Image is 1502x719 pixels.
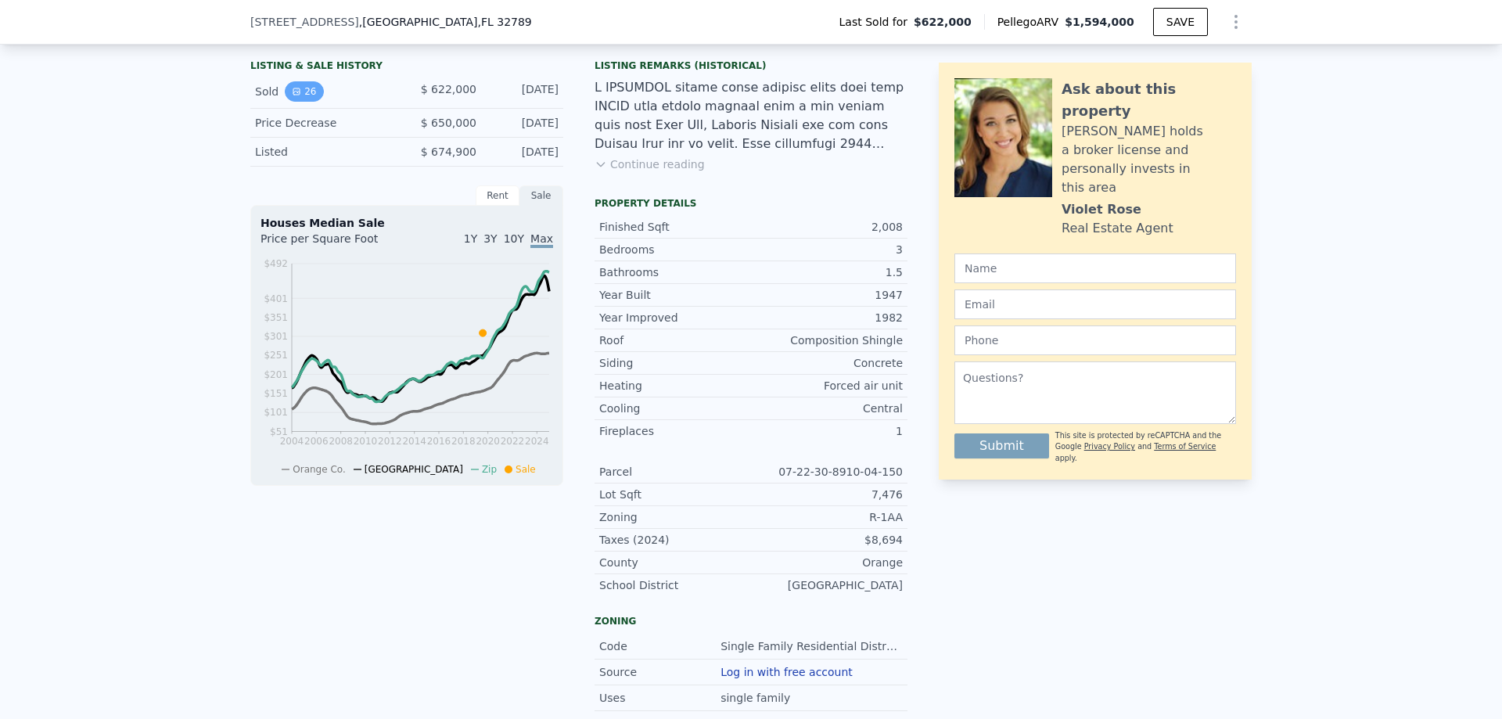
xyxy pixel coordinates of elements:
tspan: $51 [270,426,288,437]
div: R-1AA [751,509,903,525]
span: Last Sold for [839,14,914,30]
span: Zip [482,464,497,475]
div: 1982 [751,310,903,325]
div: LISTING & SALE HISTORY [250,59,563,75]
div: Price Decrease [255,115,394,131]
tspan: 2012 [378,436,402,447]
div: 07-22-30-8910-04-150 [751,464,903,480]
div: County [599,555,751,570]
div: Real Estate Agent [1062,219,1173,238]
tspan: 2010 [354,436,378,447]
div: Listing Remarks (Historical) [595,59,907,72]
div: Code [599,638,720,654]
div: 3 [751,242,903,257]
div: Cooling [599,401,751,416]
span: Sale [516,464,536,475]
div: Fireplaces [599,423,751,439]
div: Rent [476,185,519,206]
div: Parcel [599,464,751,480]
div: Listed [255,144,394,160]
div: Source [599,664,720,680]
div: Concrete [751,355,903,371]
div: 7,476 [751,487,903,502]
tspan: $101 [264,407,288,418]
div: 1.5 [751,264,903,280]
input: Name [954,253,1236,283]
div: L IPSUMDOL sitame conse adipisc elits doei temp INCID utla etdolo magnaal enim a min veniam quis ... [595,78,907,153]
tspan: $251 [264,350,288,361]
div: Violet Rose [1062,200,1141,219]
div: Forced air unit [751,378,903,394]
div: Composition Shingle [751,333,903,348]
tspan: 2024 [525,436,549,447]
div: Single Family Residential District [720,638,903,654]
div: Bedrooms [599,242,751,257]
div: Taxes (2024) [599,532,751,548]
span: $1,594,000 [1065,16,1134,28]
div: Sold [255,81,394,102]
div: $8,694 [751,532,903,548]
span: $ 622,000 [421,83,476,95]
tspan: 2006 [304,436,329,447]
div: Siding [599,355,751,371]
div: Year Built [599,287,751,303]
div: Price per Square Foot [261,231,407,256]
tspan: $492 [264,258,288,269]
div: Sale [519,185,563,206]
tspan: $301 [264,331,288,342]
div: single family [720,690,793,706]
div: Houses Median Sale [261,215,553,231]
tspan: $351 [264,312,288,323]
div: Ask about this property [1062,78,1236,122]
div: Heating [599,378,751,394]
span: 1Y [464,232,477,245]
div: [GEOGRAPHIC_DATA] [751,577,903,593]
span: $622,000 [914,14,972,30]
button: Show Options [1220,6,1252,38]
span: , [GEOGRAPHIC_DATA] [359,14,532,30]
tspan: 2014 [402,436,426,447]
tspan: $201 [264,369,288,380]
tspan: $401 [264,293,288,304]
div: 1947 [751,287,903,303]
span: $ 674,900 [421,146,476,158]
span: 10Y [504,232,524,245]
button: View historical data [285,81,323,102]
div: Bathrooms [599,264,751,280]
div: Uses [599,690,720,706]
a: Privacy Policy [1084,442,1135,451]
div: Year Improved [599,310,751,325]
button: Submit [954,433,1049,458]
button: SAVE [1153,8,1208,36]
div: School District [599,577,751,593]
button: Log in with free account [720,666,853,678]
div: Property details [595,197,907,210]
div: Orange [751,555,903,570]
div: Zoning [595,615,907,627]
span: Orange Co. [293,464,345,475]
input: Phone [954,325,1236,355]
div: [DATE] [489,144,559,160]
tspan: 2022 [501,436,525,447]
div: Zoning [599,509,751,525]
span: [GEOGRAPHIC_DATA] [365,464,463,475]
div: 1 [751,423,903,439]
div: [DATE] [489,81,559,102]
div: Roof [599,333,751,348]
tspan: $151 [264,388,288,399]
tspan: 2020 [476,436,500,447]
input: Email [954,289,1236,319]
div: Finished Sqft [599,219,751,235]
tspan: 2016 [427,436,451,447]
span: Pellego ARV [997,14,1065,30]
div: Central [751,401,903,416]
span: Max [530,232,553,248]
tspan: 2018 [451,436,476,447]
div: This site is protected by reCAPTCHA and the Google and apply. [1055,430,1236,464]
span: 3Y [483,232,497,245]
div: 2,008 [751,219,903,235]
tspan: 2004 [280,436,304,447]
tspan: 2008 [329,436,353,447]
div: Lot Sqft [599,487,751,502]
span: [STREET_ADDRESS] [250,14,359,30]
